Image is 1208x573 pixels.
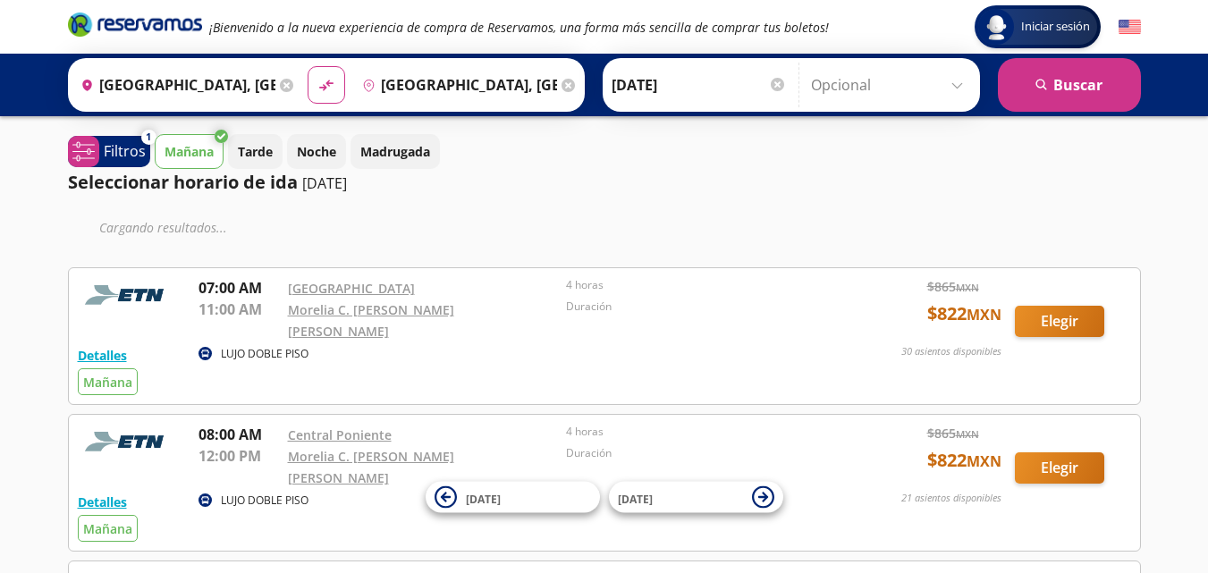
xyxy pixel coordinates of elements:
[68,169,298,196] p: Seleccionar horario de ida
[566,445,836,461] p: Duración
[99,219,227,236] em: Cargando resultados ...
[155,134,224,169] button: Mañana
[287,134,346,169] button: Noche
[78,493,127,511] button: Detalles
[238,142,273,161] p: Tarde
[288,280,415,297] a: [GEOGRAPHIC_DATA]
[83,374,132,391] span: Mañana
[466,491,501,506] span: [DATE]
[1015,306,1104,337] button: Elegir
[68,11,202,38] i: Brand Logo
[199,424,279,445] p: 08:00 AM
[811,63,971,107] input: Opcional
[998,58,1141,112] button: Buscar
[199,277,279,299] p: 07:00 AM
[360,142,430,161] p: Madrugada
[302,173,347,194] p: [DATE]
[967,305,1001,324] small: MXN
[927,277,979,296] span: $ 865
[956,427,979,441] small: MXN
[901,344,1001,359] p: 30 asientos disponibles
[83,520,132,537] span: Mañana
[297,142,336,161] p: Noche
[355,63,557,107] input: Buscar Destino
[146,130,151,145] span: 1
[956,281,979,294] small: MXN
[566,277,836,293] p: 4 horas
[199,445,279,467] p: 12:00 PM
[1014,18,1097,36] span: Iniciar sesión
[165,142,214,161] p: Mañana
[288,426,392,443] a: Central Poniente
[1119,16,1141,38] button: English
[566,424,836,440] p: 4 horas
[351,134,440,169] button: Madrugada
[199,299,279,320] p: 11:00 AM
[609,482,783,513] button: [DATE]
[1015,452,1104,484] button: Elegir
[901,491,1001,506] p: 21 asientos disponibles
[68,136,150,167] button: 1Filtros
[927,447,1001,474] span: $ 822
[221,346,308,362] p: LUJO DOBLE PISO
[967,451,1001,471] small: MXN
[221,493,308,509] p: LUJO DOBLE PISO
[78,346,127,365] button: Detalles
[78,277,176,313] img: RESERVAMOS
[288,301,454,340] a: Morelia C. [PERSON_NAME] [PERSON_NAME]
[566,299,836,315] p: Duración
[288,448,454,486] a: Morelia C. [PERSON_NAME] [PERSON_NAME]
[612,63,787,107] input: Elegir Fecha
[927,300,1001,327] span: $ 822
[78,424,176,459] img: RESERVAMOS
[68,11,202,43] a: Brand Logo
[927,424,979,442] span: $ 865
[209,19,829,36] em: ¡Bienvenido a la nueva experiencia de compra de Reservamos, una forma más sencilla de comprar tus...
[104,140,146,162] p: Filtros
[73,63,275,107] input: Buscar Origen
[618,491,653,506] span: [DATE]
[426,482,600,513] button: [DATE]
[228,134,283,169] button: Tarde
